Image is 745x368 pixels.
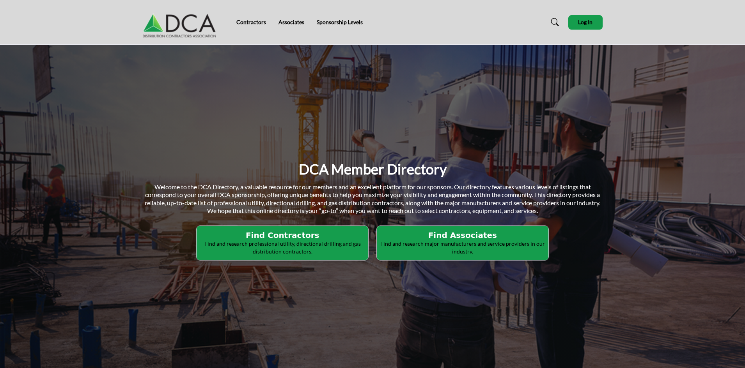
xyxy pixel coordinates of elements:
[143,7,220,38] img: Site Logo
[379,231,546,240] h2: Find Associates
[376,225,549,261] button: Find Associates Find and research major manufacturers and service providers in our industry.
[299,160,447,178] h1: DCA Member Directory
[278,19,304,25] a: Associates
[145,183,600,215] span: Welcome to the DCA Directory, a valuable resource for our members and an excellent platform for o...
[568,15,603,30] button: Log In
[199,240,366,255] p: Find and research professional utility, directional drilling and gas distribution contractors.
[578,19,592,25] span: Log In
[379,240,546,255] p: Find and research major manufacturers and service providers in our industry.
[196,225,369,261] button: Find Contractors Find and research professional utility, directional drilling and gas distributio...
[317,19,363,25] a: Sponsorship Levels
[236,19,266,25] a: Contractors
[199,231,366,240] h2: Find Contractors
[543,16,564,28] a: Search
